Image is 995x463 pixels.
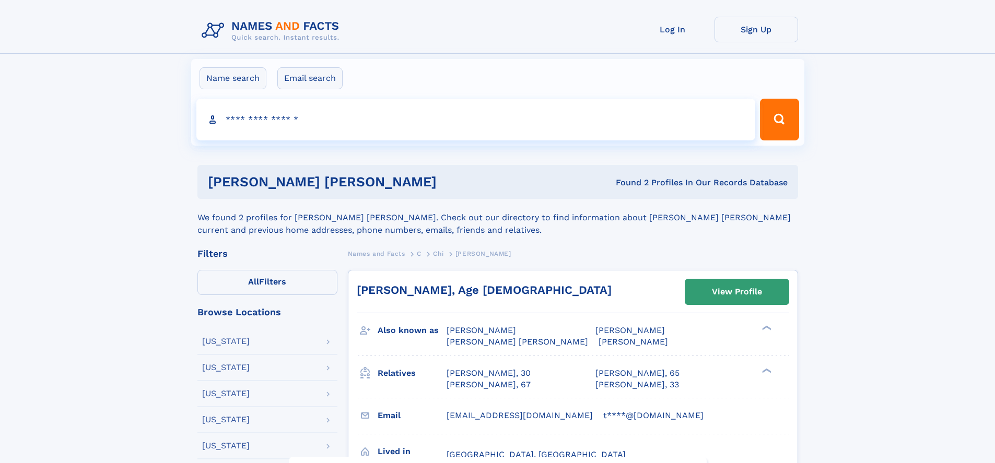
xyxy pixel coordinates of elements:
[759,367,772,374] div: ❯
[202,363,250,372] div: [US_STATE]
[357,283,612,296] a: [PERSON_NAME], Age [DEMOGRAPHIC_DATA]
[200,67,266,89] label: Name search
[595,367,680,379] a: [PERSON_NAME], 65
[447,379,531,390] a: [PERSON_NAME], 67
[202,337,250,346] div: [US_STATE]
[378,407,447,424] h3: Email
[348,247,405,260] a: Names and Facts
[277,67,343,89] label: Email search
[433,250,443,257] span: Chi
[197,17,348,45] img: Logo Names and Facts
[378,443,447,460] h3: Lived in
[447,410,593,420] span: [EMAIL_ADDRESS][DOMAIN_NAME]
[433,247,443,260] a: Chi
[248,277,259,287] span: All
[595,325,665,335] span: [PERSON_NAME]
[712,280,762,304] div: View Profile
[715,17,798,42] a: Sign Up
[197,199,798,236] div: We found 2 profiles for [PERSON_NAME] [PERSON_NAME]. Check out our directory to find information ...
[447,337,588,347] span: [PERSON_NAME] [PERSON_NAME]
[417,250,422,257] span: C
[685,279,789,304] a: View Profile
[197,270,337,295] label: Filters
[208,175,526,188] h1: [PERSON_NAME] [PERSON_NAME]
[595,379,679,390] a: [PERSON_NAME], 33
[378,322,447,339] h3: Also known as
[760,99,799,140] button: Search Button
[599,337,668,347] span: [PERSON_NAME]
[447,367,531,379] a: [PERSON_NAME], 30
[417,247,422,260] a: C
[197,249,337,258] div: Filters
[447,325,516,335] span: [PERSON_NAME]
[202,389,250,398] div: [US_STATE]
[197,307,337,317] div: Browse Locations
[202,442,250,450] div: [US_STATE]
[455,250,511,257] span: [PERSON_NAME]
[378,364,447,382] h3: Relatives
[447,449,626,459] span: [GEOGRAPHIC_DATA], [GEOGRAPHIC_DATA]
[759,325,772,331] div: ❯
[196,99,756,140] input: search input
[202,415,250,424] div: [US_STATE]
[526,177,788,188] div: Found 2 Profiles In Our Records Database
[631,17,715,42] a: Log In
